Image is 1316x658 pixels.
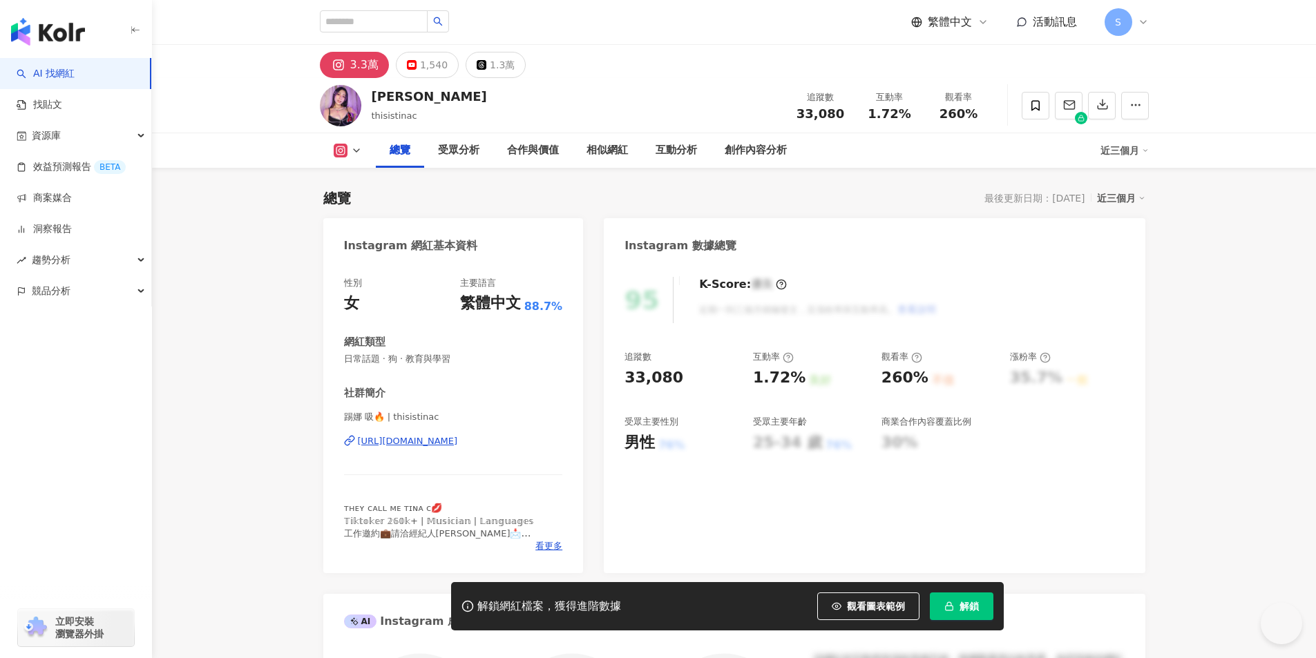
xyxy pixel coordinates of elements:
div: 總覽 [390,142,410,159]
span: 解鎖 [960,601,979,612]
span: 看更多 [535,540,562,552]
div: Instagram 數據總覽 [624,238,736,253]
button: 1.3萬 [466,52,526,78]
div: 追蹤數 [794,90,847,104]
span: 活動訊息 [1033,15,1077,28]
a: 找貼文 [17,98,62,112]
span: 觀看圖表範例 [847,601,905,612]
div: 商業合作內容覆蓋比例 [881,416,971,428]
div: 漲粉率 [1010,351,1051,363]
div: K-Score : [699,277,787,292]
div: 觀看率 [881,351,922,363]
div: 33,080 [624,367,683,389]
img: logo [11,18,85,46]
a: chrome extension立即安裝 瀏覽器外掛 [18,609,134,646]
span: 趨勢分析 [32,244,70,275]
div: 互動分析 [656,142,697,159]
span: search [433,17,443,26]
span: 競品分析 [32,275,70,307]
span: rise [17,255,26,265]
span: ᴛʜᴇʏ ᴄᴀʟʟ ᴍᴇ ᴛɪɴᴀ ᴄ💋 𝕋𝕚𝕜𝕥𝕠𝕜𝕖𝕣 𝟚𝟞𝟘𝕜+ | 𝕄𝕦𝕤𝕚𝕔𝕚𝕒𝕟 | 𝕃𝕒𝕟𝕘𝕦𝕒𝕘𝕖𝕤 工作邀約💼請洽經紀人[PERSON_NAME]📩 [EMAIL_ADDRES... [344,503,534,576]
span: 88.7% [524,299,563,314]
div: 創作內容分析 [725,142,787,159]
a: 商案媒合 [17,191,72,205]
span: 立即安裝 瀏覽器外掛 [55,615,104,640]
div: 女 [344,293,359,314]
div: 觀看率 [933,90,985,104]
a: 效益預測報告BETA [17,160,126,174]
div: 繁體中文 [460,293,521,314]
div: 受眾主要年齡 [753,416,807,428]
div: Instagram 網紅基本資料 [344,238,478,253]
div: 合作與價值 [507,142,559,159]
div: 近三個月 [1100,139,1149,162]
div: 1.72% [753,367,805,389]
img: KOL Avatar [320,85,361,126]
div: 受眾分析 [438,142,479,159]
img: chrome extension [22,617,49,639]
div: 近三個月 [1097,189,1145,207]
span: 1.72% [868,107,910,121]
div: 社群簡介 [344,386,385,400]
div: [PERSON_NAME] [372,88,487,105]
span: S [1115,14,1121,30]
button: 3.3萬 [320,52,389,78]
a: searchAI 找網紅 [17,67,75,81]
div: 互動率 [864,90,916,104]
span: 日常話題 · 狗 · 教育與學習 [344,353,563,365]
div: 男性 [624,432,655,454]
div: 性別 [344,277,362,289]
div: 解鎖網紅檔案，獲得進階數據 [477,599,621,614]
div: 追蹤數 [624,351,651,363]
div: 1.3萬 [490,55,515,75]
div: [URL][DOMAIN_NAME] [358,435,458,447]
div: 互動率 [753,351,794,363]
button: 解鎖 [930,592,993,620]
span: 33,080 [797,106,844,121]
div: 1,540 [420,55,448,75]
div: 相似網紅 [587,142,628,159]
span: 260% [940,107,978,121]
span: 繁體中文 [928,14,972,30]
div: 總覽 [323,188,351,208]
span: 資源庫 [32,120,61,151]
div: 最後更新日期：[DATE] [984,193,1085,204]
div: 3.3萬 [350,55,379,75]
span: 踢娜 吸🔥 | thisistinac [344,411,563,423]
a: [URL][DOMAIN_NAME] [344,435,563,447]
span: thisistinac [372,110,417,121]
button: 觀看圖表範例 [817,592,919,620]
div: 網紅類型 [344,335,385,349]
a: 洞察報告 [17,222,72,236]
div: 260% [881,367,928,389]
div: 主要語言 [460,277,496,289]
button: 1,540 [396,52,459,78]
div: 受眾主要性別 [624,416,678,428]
